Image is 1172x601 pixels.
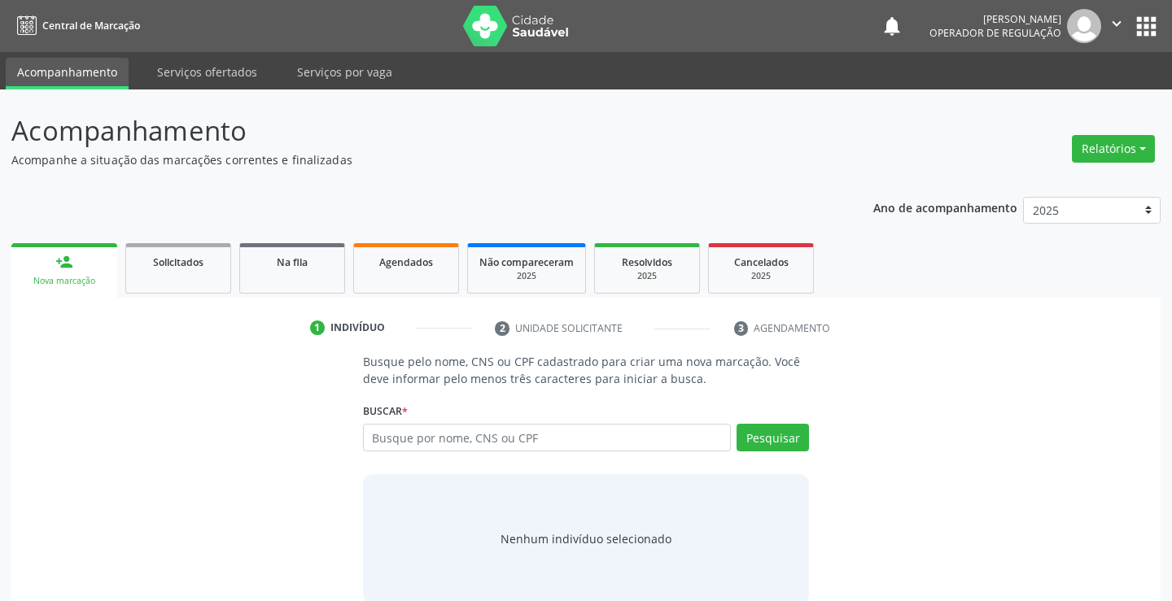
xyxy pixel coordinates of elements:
[873,197,1017,217] p: Ano de acompanhamento
[479,270,574,282] div: 2025
[1108,15,1126,33] i: 
[737,424,809,451] button: Pesquisar
[720,270,802,282] div: 2025
[479,255,574,269] span: Não compareceram
[929,12,1061,26] div: [PERSON_NAME]
[330,320,385,335] div: Indivíduo
[11,12,140,39] a: Central de Marcação
[881,15,903,37] button: notifications
[1132,12,1161,41] button: apps
[310,320,325,335] div: 1
[1101,9,1132,43] button: 
[146,58,269,86] a: Serviços ofertados
[55,253,73,271] div: person_add
[734,255,789,269] span: Cancelados
[501,530,671,547] div: Nenhum indivíduo selecionado
[363,398,408,424] label: Buscar
[379,255,433,269] span: Agendados
[363,353,810,387] p: Busque pelo nome, CNS ou CPF cadastrado para criar uma nova marcação. Você deve informar pelo men...
[929,26,1061,40] span: Operador de regulação
[6,58,129,89] a: Acompanhamento
[363,424,732,451] input: Busque por nome, CNS ou CPF
[11,151,816,168] p: Acompanhe a situação das marcações correntes e finalizadas
[606,270,688,282] div: 2025
[42,19,140,33] span: Central de Marcação
[622,255,672,269] span: Resolvidos
[23,275,106,287] div: Nova marcação
[153,255,203,269] span: Solicitados
[286,58,404,86] a: Serviços por vaga
[1072,135,1155,163] button: Relatórios
[11,111,816,151] p: Acompanhamento
[277,255,308,269] span: Na fila
[1067,9,1101,43] img: img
